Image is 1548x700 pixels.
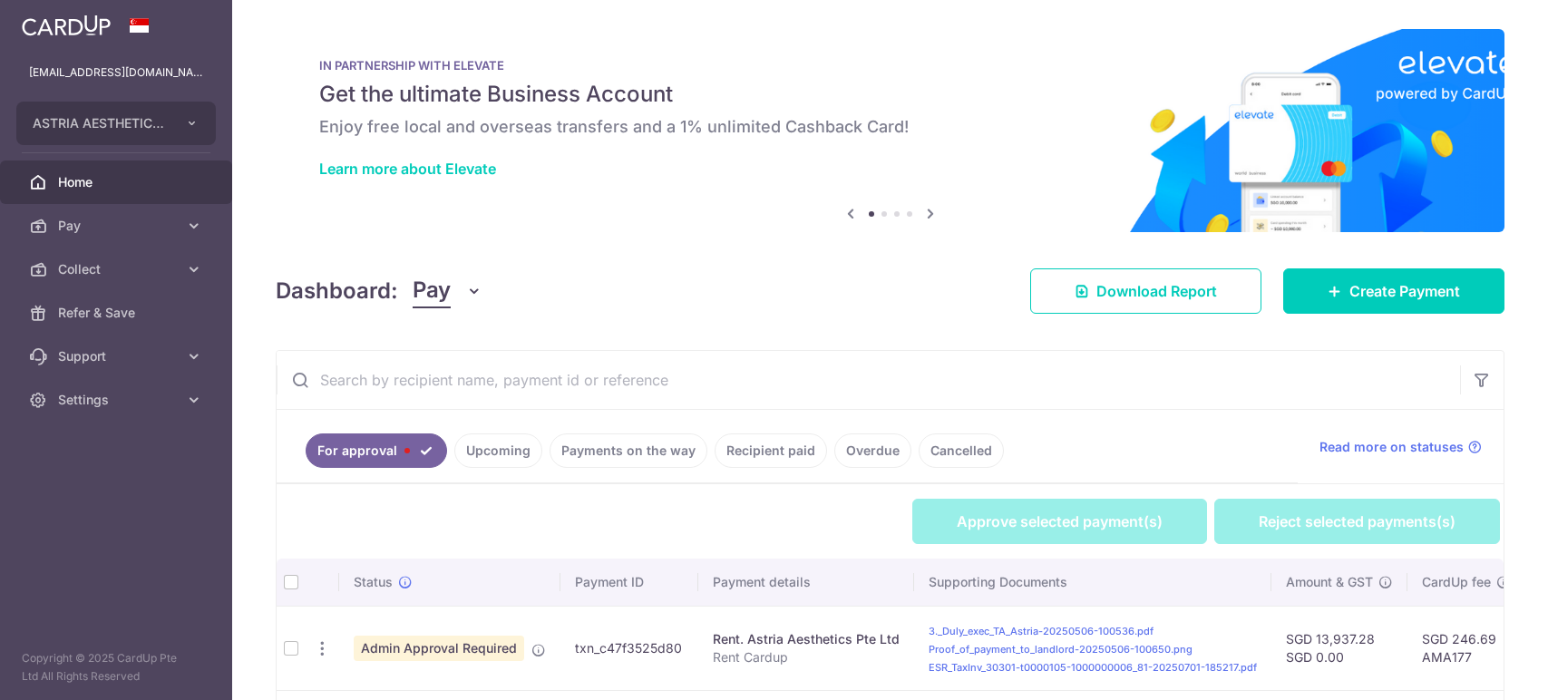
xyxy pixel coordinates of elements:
span: Collect [58,260,178,278]
a: Payments on the way [550,433,707,468]
span: Create Payment [1349,280,1460,302]
span: Pay [413,274,451,308]
input: Search by recipient name, payment id or reference [277,351,1460,409]
th: Payment details [698,559,914,606]
p: Rent Cardup [713,648,900,666]
span: CardUp fee [1422,573,1491,591]
button: Pay [413,274,482,308]
span: Support [58,347,178,365]
h6: Enjoy free local and overseas transfers and a 1% unlimited Cashback Card! [319,116,1461,138]
a: Create Payment [1283,268,1504,314]
div: Rent. Astria Aesthetics Pte Ltd [713,630,900,648]
a: Upcoming [454,433,542,468]
span: Status [354,573,393,591]
span: Refer & Save [58,304,178,322]
span: Download Report [1096,280,1217,302]
td: SGD 13,937.28 SGD 0.00 [1271,606,1407,690]
button: ASTRIA AESTHETICS PTE. LTD. [16,102,216,145]
img: CardUp [22,15,111,36]
a: 3._Duly_exec_TA_Astria-20250506-100536.pdf [929,625,1154,637]
a: Recipient paid [715,433,827,468]
span: Admin Approval Required [354,636,524,661]
th: Payment ID [560,559,698,606]
span: Read more on statuses [1319,438,1464,456]
a: Download Report [1030,268,1261,314]
p: [EMAIL_ADDRESS][DOMAIN_NAME] [29,63,203,82]
td: txn_c47f3525d80 [560,606,698,690]
a: ESR_TaxInv_30301-t0000105-1000000006_81-20250701-185217.pdf [929,661,1257,674]
a: For approval [306,433,447,468]
a: Overdue [834,433,911,468]
a: Cancelled [919,433,1004,468]
a: Proof_of_payment_to_landlord-20250506-100650.png [929,643,1193,656]
p: IN PARTNERSHIP WITH ELEVATE [319,58,1461,73]
img: Renovation banner [276,29,1504,232]
a: Learn more about Elevate [319,160,496,178]
a: Read more on statuses [1319,438,1482,456]
h5: Get the ultimate Business Account [319,80,1461,109]
span: ASTRIA AESTHETICS PTE. LTD. [33,114,167,132]
td: SGD 246.69 AMA177 [1407,606,1525,690]
span: Home [58,173,178,191]
span: Pay [58,217,178,235]
th: Supporting Documents [914,559,1271,606]
h4: Dashboard: [276,275,398,307]
span: Settings [58,391,178,409]
span: Amount & GST [1286,573,1373,591]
